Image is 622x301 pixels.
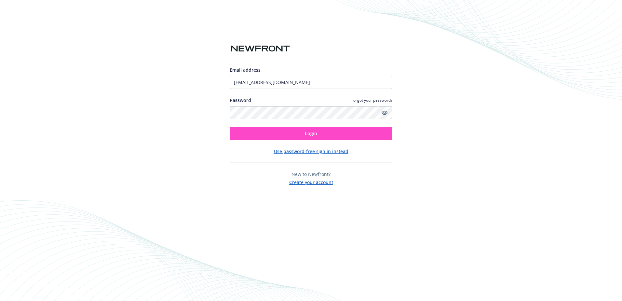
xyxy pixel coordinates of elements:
img: Newfront logo [230,43,291,54]
label: Password [230,97,251,104]
a: Show password [381,109,388,117]
button: Use password-free sign in instead [274,148,348,155]
a: Forgot your password? [351,97,392,103]
input: Enter your email [230,76,392,89]
input: Enter your password [230,106,392,119]
span: Email address [230,67,261,73]
button: Login [230,127,392,140]
button: Create your account [289,178,333,186]
span: Login [305,130,317,136]
span: New to Newfront? [291,171,331,177]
